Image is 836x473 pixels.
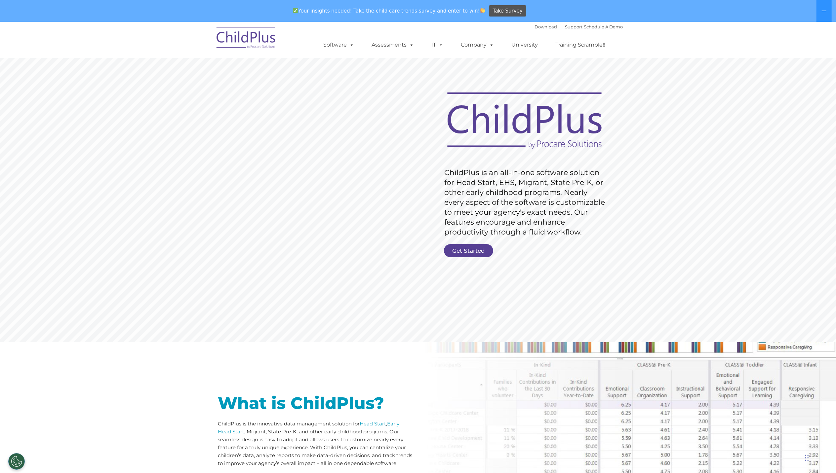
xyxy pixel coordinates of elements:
span: Your insights needed! Take the child care trends survey and enter to win! [290,4,488,17]
a: University [505,38,545,52]
span: Take Survey [493,5,523,17]
a: Take Survey [489,5,526,17]
a: Software [317,38,361,52]
img: ✅ [293,8,298,13]
h1: What is ChildPlus? [218,395,413,412]
a: Company [455,38,501,52]
a: Early Head Start [218,420,400,435]
a: Download [535,24,557,29]
p: ChildPlus is the innovative data management solution for , , Migrant, State Pre-K, and other earl... [218,420,413,467]
img: ChildPlus by Procare Solutions [213,22,279,55]
rs-layer: ChildPlus is an all-in-one software solution for Head Start, EHS, Migrant, State Pre-K, or other ... [444,168,608,237]
a: Schedule A Demo [584,24,623,29]
img: 👏 [480,8,485,13]
a: Head Start [360,420,386,427]
a: Support [565,24,583,29]
a: IT [425,38,450,52]
a: Training Scramble!! [549,38,612,52]
font: | [535,24,623,29]
a: Assessments [365,38,421,52]
a: Get Started [444,244,493,257]
div: Drag [805,448,809,468]
iframe: Chat Widget [729,402,836,473]
button: Cookies Settings [8,453,25,470]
